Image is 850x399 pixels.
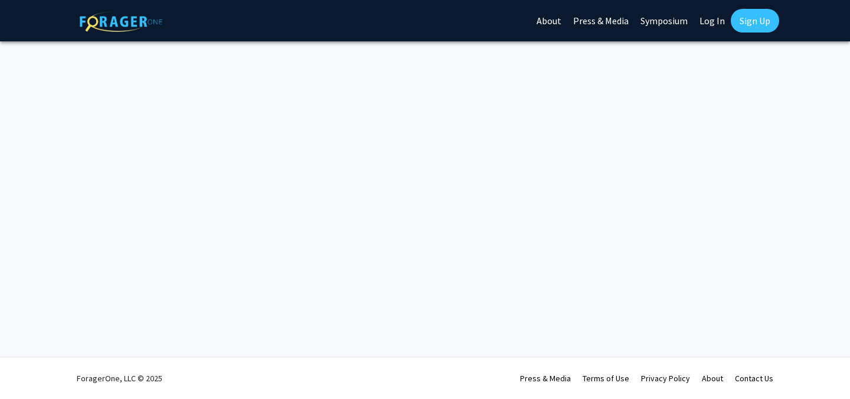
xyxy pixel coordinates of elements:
a: Press & Media [520,373,571,384]
a: About [702,373,723,384]
div: ForagerOne, LLC © 2025 [77,358,162,399]
img: ForagerOne Logo [80,11,162,32]
a: Privacy Policy [641,373,690,384]
a: Terms of Use [583,373,629,384]
a: Sign Up [731,9,779,33]
a: Contact Us [735,373,773,384]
